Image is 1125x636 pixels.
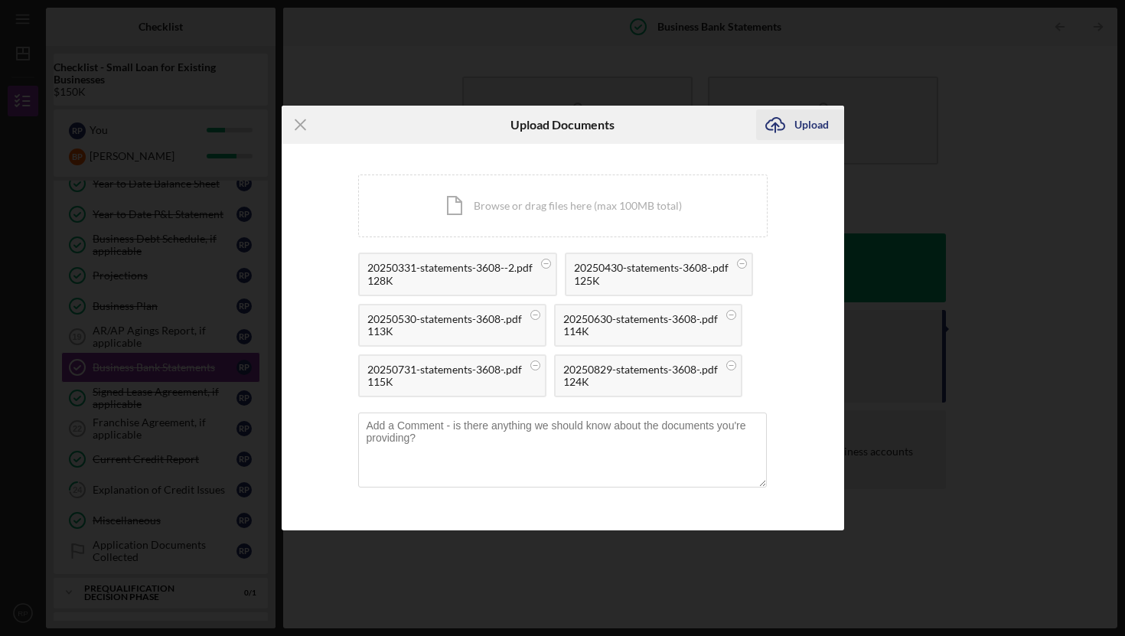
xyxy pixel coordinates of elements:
[367,313,522,325] div: 20250530-statements-3608-.pdf
[367,262,533,274] div: 20250331-statements-3608--2.pdf
[574,262,729,274] div: 20250430-statements-3608-.pdf
[563,325,718,338] div: 114K
[563,313,718,325] div: 20250630-statements-3608-.pdf
[563,376,718,388] div: 124K
[574,275,729,287] div: 125K
[510,118,615,132] h6: Upload Documents
[367,325,522,338] div: 113K
[563,364,718,376] div: 20250829-statements-3608-.pdf
[367,376,522,388] div: 115K
[367,364,522,376] div: 20250731-statements-3608-.pdf
[367,275,533,287] div: 128K
[756,109,844,140] button: Upload
[794,109,829,140] div: Upload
